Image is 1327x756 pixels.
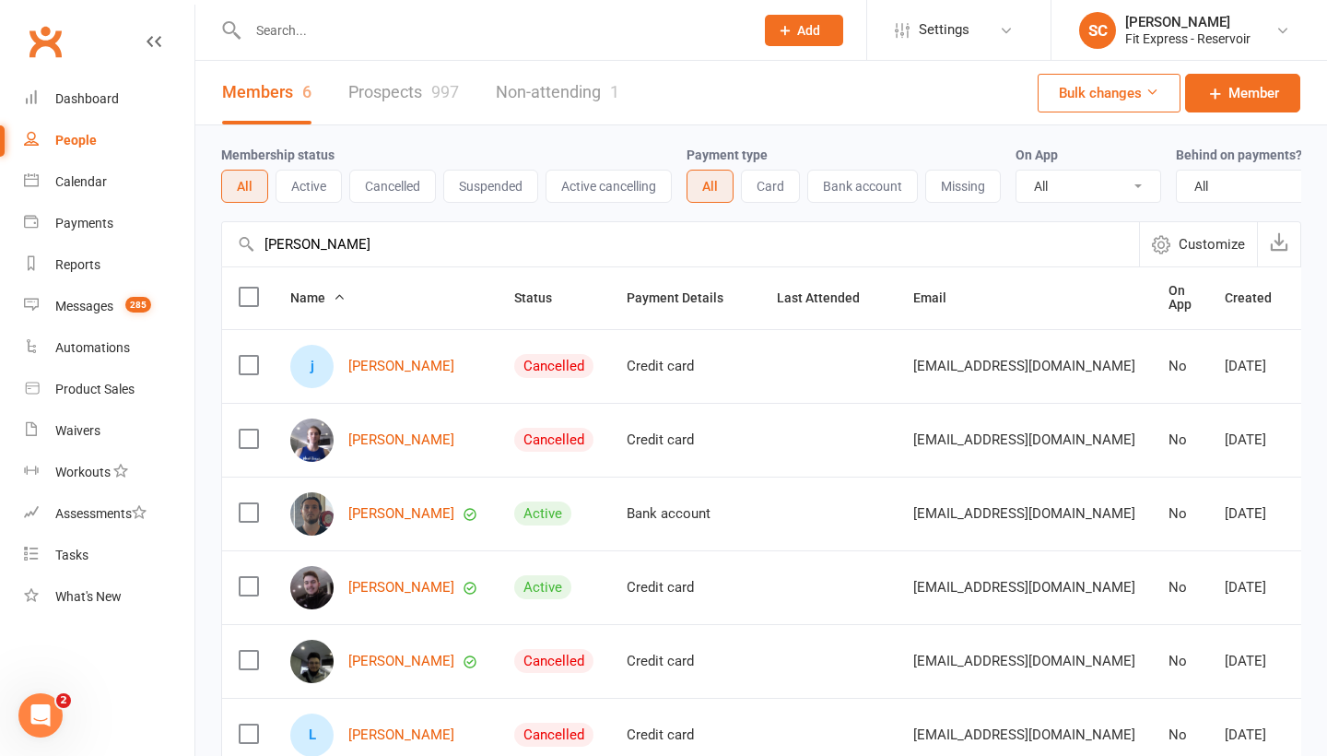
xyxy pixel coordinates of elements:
a: Automations [24,327,194,369]
div: 6 [302,82,311,101]
label: On App [1016,148,1058,162]
button: All [687,170,734,203]
div: No [1168,506,1192,522]
button: Active cancelling [546,170,672,203]
button: Status [514,287,572,309]
div: Payments [55,216,113,230]
button: Suspended [443,170,538,203]
div: People [55,133,97,148]
a: Assessments [24,493,194,535]
button: Email [913,287,967,309]
a: Clubworx [22,18,68,65]
a: [PERSON_NAME] [348,432,454,448]
button: Created [1225,287,1292,309]
div: [DATE] [1225,654,1292,669]
button: All [221,170,268,203]
a: Product Sales [24,369,194,410]
span: [EMAIL_ADDRESS][DOMAIN_NAME] [913,348,1135,384]
div: Credit card [627,359,744,374]
div: Fit Express - Reservoir [1125,30,1251,47]
span: 285 [125,297,151,313]
div: jake [290,345,334,388]
a: Waivers [24,410,194,452]
a: Messages 285 [24,286,194,327]
a: Dashboard [24,78,194,120]
img: jake [290,640,334,683]
button: Payment Details [627,287,744,309]
button: Cancelled [349,170,436,203]
div: [DATE] [1225,359,1292,374]
div: Credit card [627,654,744,669]
div: Messages [55,299,113,313]
span: Member [1228,82,1279,104]
div: Automations [55,340,130,355]
div: Cancelled [514,354,593,378]
div: No [1168,580,1192,596]
div: Waivers [55,423,100,438]
div: Workouts [55,465,111,479]
a: What's New [24,576,194,618]
span: [EMAIL_ADDRESS][DOMAIN_NAME] [913,570,1135,605]
span: Status [514,290,572,305]
div: No [1168,432,1192,448]
span: Payment Details [627,290,744,305]
div: Tasks [55,548,88,562]
a: Reports [24,244,194,286]
a: People [24,120,194,161]
a: Calendar [24,161,194,203]
span: Last Attended [777,290,880,305]
div: Calendar [55,174,107,189]
a: Workouts [24,452,194,493]
span: [EMAIL_ADDRESS][DOMAIN_NAME] [913,496,1135,531]
span: [EMAIL_ADDRESS][DOMAIN_NAME] [913,717,1135,752]
button: Bank account [807,170,918,203]
a: [PERSON_NAME] [348,727,454,743]
span: [EMAIL_ADDRESS][DOMAIN_NAME] [913,422,1135,457]
div: [DATE] [1225,580,1292,596]
a: [PERSON_NAME] [348,506,454,522]
input: Search by contact name [222,222,1139,266]
button: Active [276,170,342,203]
div: 997 [431,82,459,101]
div: Credit card [627,727,744,743]
span: Settings [919,9,969,51]
a: Member [1185,74,1300,112]
button: Last Attended [777,287,880,309]
button: Name [290,287,346,309]
div: What's New [55,589,122,604]
button: Card [741,170,800,203]
div: Credit card [627,432,744,448]
a: Payments [24,203,194,244]
span: [EMAIL_ADDRESS][DOMAIN_NAME] [913,644,1135,679]
span: 2 [56,693,71,708]
a: Members6 [222,61,311,124]
div: [DATE] [1225,727,1292,743]
a: [PERSON_NAME] [348,359,454,374]
div: Dashboard [55,91,119,106]
div: No [1168,654,1192,669]
span: Add [797,23,820,38]
div: [PERSON_NAME] [1125,14,1251,30]
button: Customize [1139,222,1257,266]
a: Prospects997 [348,61,459,124]
div: No [1168,359,1192,374]
label: Payment type [687,148,768,162]
a: [PERSON_NAME] [348,654,454,669]
a: Tasks [24,535,194,576]
img: Jake [290,492,334,536]
span: Name [290,290,346,305]
div: 1 [610,82,619,101]
div: Cancelled [514,723,593,747]
img: Jake [290,566,334,609]
div: [DATE] [1225,506,1292,522]
input: Search... [242,18,741,43]
div: Reports [55,257,100,272]
div: Active [514,502,571,526]
button: Add [765,15,843,46]
div: Cancelled [514,649,593,673]
span: Customize [1179,233,1245,255]
div: No [1168,727,1192,743]
a: [PERSON_NAME] [348,580,454,596]
div: [DATE] [1225,432,1292,448]
div: SC [1079,12,1116,49]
